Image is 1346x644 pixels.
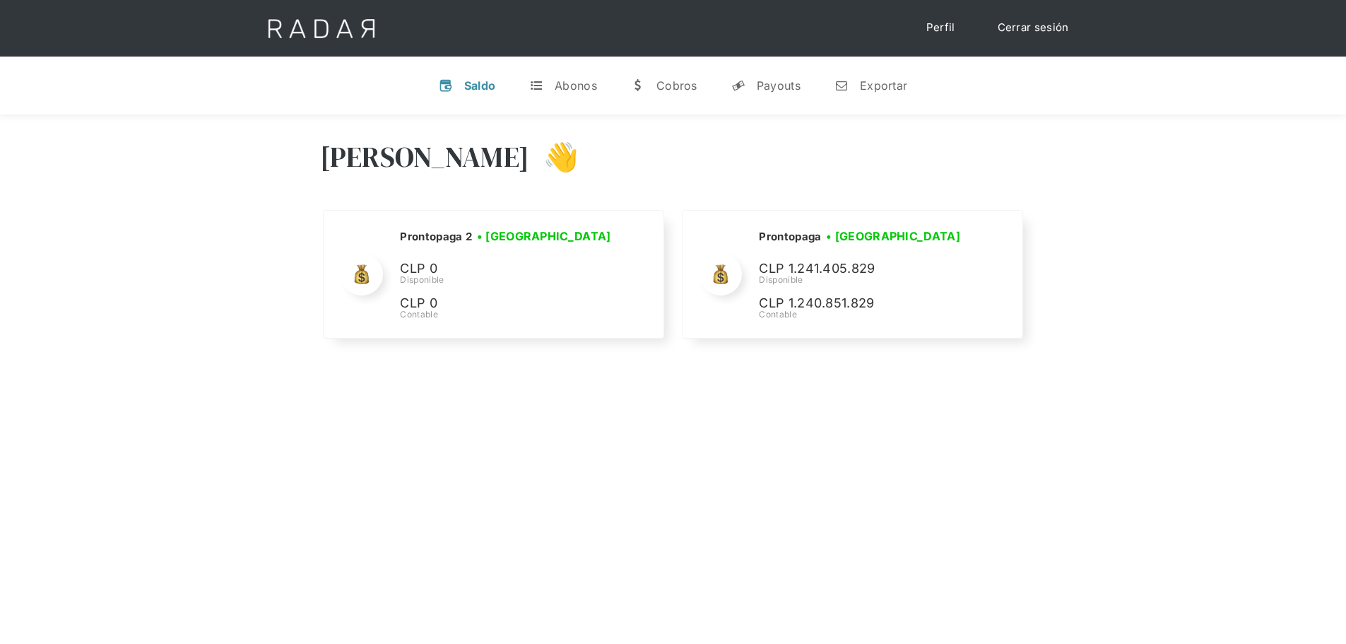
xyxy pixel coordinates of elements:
[529,78,543,93] div: t
[834,78,849,93] div: n
[439,78,453,93] div: v
[759,274,971,286] div: Disponible
[984,14,1083,42] a: Cerrar sesión
[320,139,530,175] h3: [PERSON_NAME]
[400,293,612,314] p: CLP 0
[555,78,597,93] div: Abonos
[826,228,960,245] h3: • [GEOGRAPHIC_DATA]
[529,139,579,175] h3: 👋
[912,14,969,42] a: Perfil
[759,259,971,279] p: CLP 1.241.405.829
[477,228,611,245] h3: • [GEOGRAPHIC_DATA]
[400,230,472,244] h2: Prontopaga 2
[631,78,645,93] div: w
[464,78,496,93] div: Saldo
[759,230,821,244] h2: Prontopaga
[759,308,971,321] div: Contable
[400,274,615,286] div: Disponible
[400,259,612,279] p: CLP 0
[860,78,907,93] div: Exportar
[759,293,971,314] p: CLP 1.240.851.829
[757,78,801,93] div: Payouts
[400,308,615,321] div: Contable
[656,78,697,93] div: Cobros
[731,78,745,93] div: y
